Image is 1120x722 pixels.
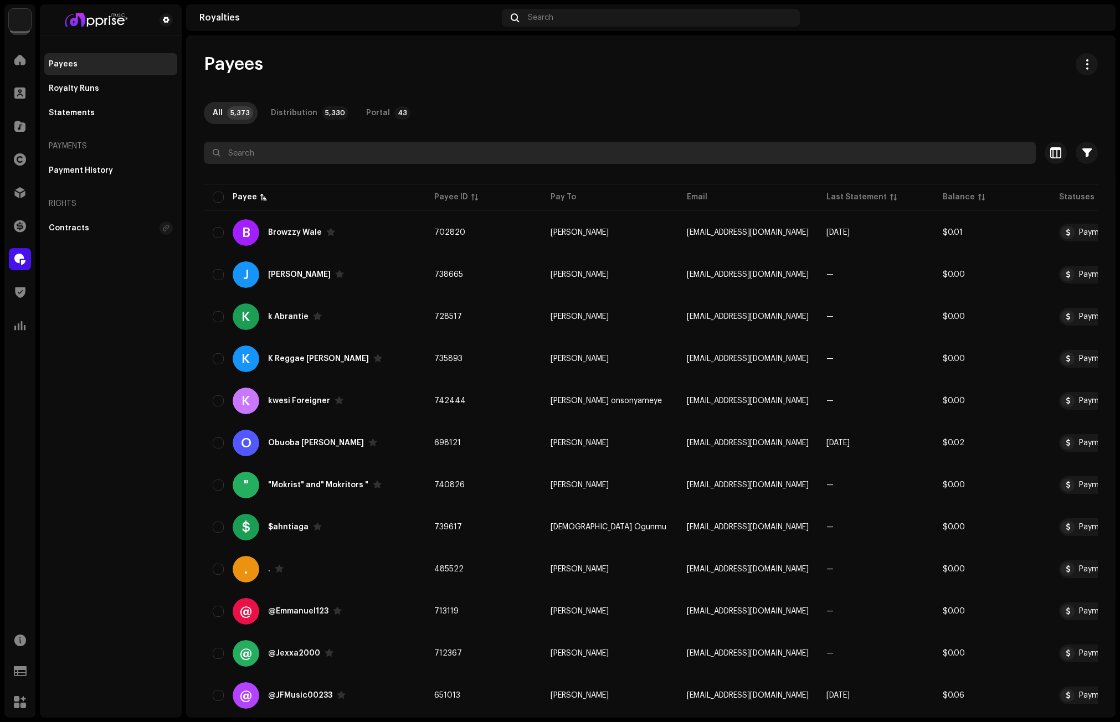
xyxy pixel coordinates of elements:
span: $0.00 [943,649,965,657]
p-badge: 5,373 [227,106,253,120]
span: Eugene Agyemang [551,355,609,363]
span: 740826 [434,481,465,489]
div: Statements [49,109,95,117]
span: Godliver Ogunmu [551,523,666,531]
span: mokristharun@gmail.com [687,481,809,489]
span: $0.00 [943,523,965,531]
div: " [233,472,259,498]
span: Wakibu Ibrahim [551,229,609,236]
span: Haruna Iddrisu [551,481,609,489]
span: Kenneth Omari [551,439,609,447]
div: $ahntiaga [268,523,309,531]
div: Payment History [49,166,113,175]
div: @JFMusic00233 [268,692,332,699]
div: B [233,219,259,246]
re-m-nav-item: Royalty Runs [44,78,177,100]
span: — [826,523,834,531]
img: 94355213-6620-4dec-931c-2264d4e76804 [1085,9,1102,27]
div: J [233,261,259,288]
div: K [233,388,259,414]
span: 728517 [434,313,462,321]
span: Payees [204,53,263,75]
span: Jul 2025 [826,439,850,447]
div: Obuoba Kofi Omari [268,439,364,447]
re-m-nav-item: Contracts [44,217,177,239]
span: 698121 [434,439,461,447]
span: obedonsonyameye9@gmail.com [687,397,809,405]
div: O [233,430,259,456]
div: Contracts [49,224,89,233]
div: Payees [49,60,78,69]
span: burneryoung57@gmail.com [687,313,809,321]
span: 702820 [434,229,465,236]
span: book.jexxa@gmail.com [687,649,809,657]
span: $0.00 [943,481,965,489]
div: $ [233,514,259,540]
span: $0.00 [943,355,965,363]
span: nyrnboem@gmail.com [687,607,809,615]
span: kennethomari330@gmail.com [687,439,809,447]
div: @ [233,682,259,709]
span: — [826,481,834,489]
span: richardwoka10@gmail.com [687,355,809,363]
span: jfmusic233@gmail.com [687,692,809,699]
div: Balance [943,192,975,203]
span: — [826,565,834,573]
div: . [268,565,270,573]
div: Javaun [268,271,331,279]
div: . [233,556,259,582]
div: Distribution [271,102,317,124]
span: — [826,397,834,405]
span: Obed onsonyameye [551,397,662,405]
span: George Agyiri [551,271,609,279]
div: Royalties [199,13,497,22]
span: 651013 [434,692,460,699]
span: Clifford Wilfred Danquah [551,313,609,321]
p-badge: 43 [394,106,410,120]
span: $0.02 [943,439,964,447]
div: @Jexxa2000 [268,649,320,657]
span: — [826,355,834,363]
div: @ [233,640,259,667]
span: — [826,271,834,279]
re-a-nav-header: Rights [44,190,177,217]
img: bf2740f5-a004-4424-adf7-7bc84ff11fd7 [49,13,142,27]
span: John Forson [551,692,609,699]
re-a-nav-header: Payments [44,133,177,159]
span: Mike1barfi15@gmail.com [687,565,809,573]
span: $0.01 [943,229,963,236]
span: 742444 [434,397,466,405]
span: Jessica Acquah [551,649,609,657]
span: 712367 [434,649,462,657]
span: $0.00 [943,271,965,279]
div: k Abrantie [268,313,309,321]
span: 713119 [434,607,459,615]
p-badge: 5,330 [322,106,348,120]
div: K [233,303,259,330]
span: Jun 2025 [826,692,850,699]
span: $0.00 [943,313,965,321]
div: kwesi Foreigner [268,397,330,405]
span: Search [528,13,553,22]
re-m-nav-item: Payment History [44,159,177,182]
span: 485522 [434,565,464,573]
span: blazesyde959@gmail.com [687,271,809,279]
div: K [233,345,259,372]
span: — [826,607,834,615]
div: Browzzy Wale [268,229,322,236]
div: Portal [366,102,390,124]
span: $0.00 [943,607,965,615]
span: $0.06 [943,692,964,699]
span: 738665 [434,271,463,279]
span: Emmanuel Boampong [551,607,609,615]
span: Jul 2025 [826,229,850,236]
div: Payee ID [434,192,468,203]
span: — [826,313,834,321]
div: @ [233,598,259,625]
span: sahntiagaofbenin@gmail.com [687,523,809,531]
div: "Mokrist" and" Mokritors " [268,481,368,489]
img: 1c16f3de-5afb-4452-805d-3f3454e20b1b [9,9,31,31]
div: Last Statement [826,192,887,203]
